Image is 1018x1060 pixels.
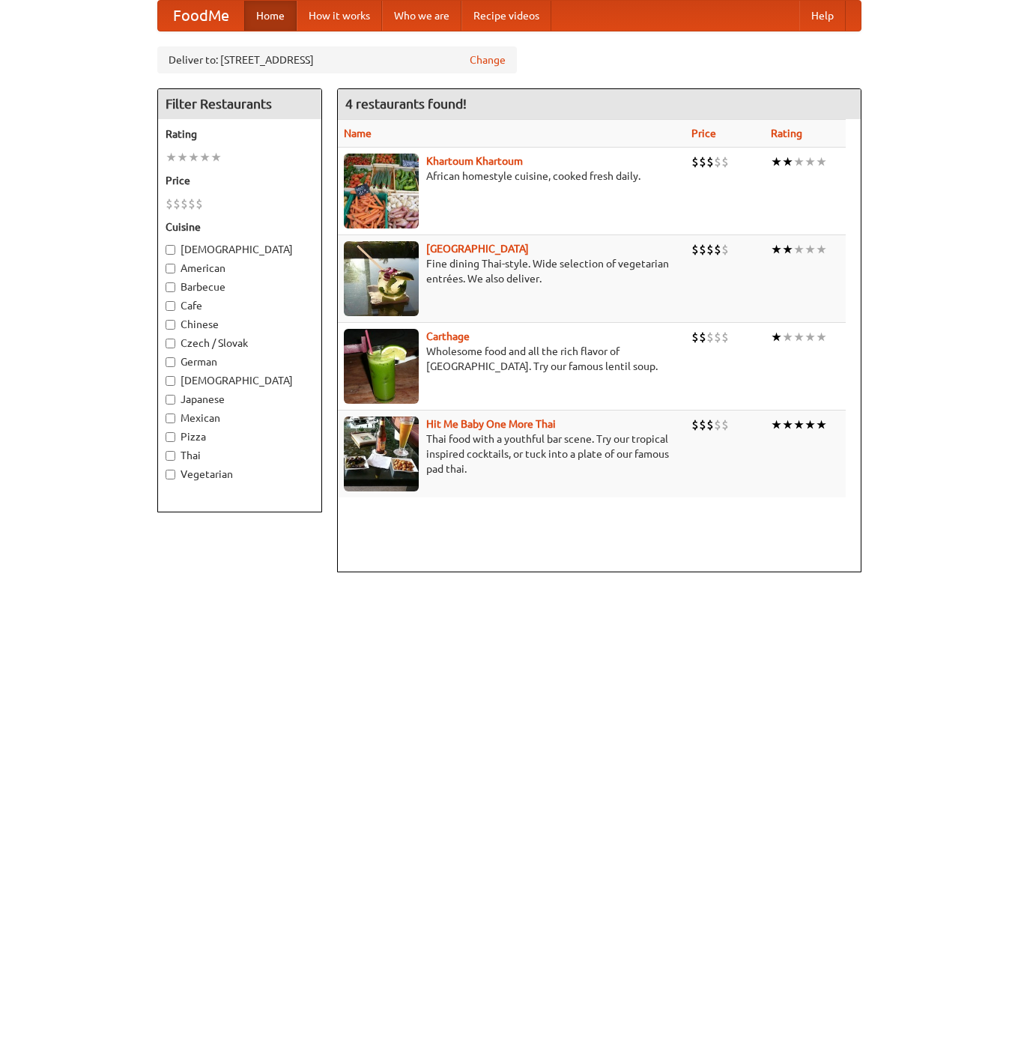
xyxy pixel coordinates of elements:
[816,417,827,433] li: ★
[706,241,714,258] li: $
[771,127,802,139] a: Rating
[166,264,175,273] input: American
[166,448,314,463] label: Thai
[793,154,805,170] li: ★
[158,89,321,119] h4: Filter Restaurants
[782,417,793,433] li: ★
[721,417,729,433] li: $
[426,330,470,342] a: Carthage
[166,395,175,405] input: Japanese
[714,329,721,345] li: $
[691,329,699,345] li: $
[793,417,805,433] li: ★
[782,154,793,170] li: ★
[344,241,419,316] img: satay.jpg
[344,169,679,184] p: African homestyle cuisine, cooked fresh daily.
[691,241,699,258] li: $
[721,241,729,258] li: $
[166,354,314,369] label: German
[344,431,679,476] p: Thai food with a youthful bar scene. Try our tropical inspired cocktails, or tuck into a plate of...
[166,173,314,188] h5: Price
[426,418,556,430] b: Hit Me Baby One More Thai
[344,127,372,139] a: Name
[805,241,816,258] li: ★
[166,429,314,444] label: Pizza
[166,411,314,425] label: Mexican
[782,329,793,345] li: ★
[426,155,523,167] a: Khartoum Khartoum
[158,1,244,31] a: FoodMe
[699,241,706,258] li: $
[816,154,827,170] li: ★
[173,196,181,212] li: $
[157,46,517,73] div: Deliver to: [STREET_ADDRESS]
[166,339,175,348] input: Czech / Slovak
[461,1,551,31] a: Recipe videos
[699,417,706,433] li: $
[714,154,721,170] li: $
[426,243,529,255] a: [GEOGRAPHIC_DATA]
[166,317,314,332] label: Chinese
[691,154,699,170] li: $
[177,149,188,166] li: ★
[196,196,203,212] li: $
[199,149,210,166] li: ★
[188,149,199,166] li: ★
[771,154,782,170] li: ★
[805,154,816,170] li: ★
[166,301,175,311] input: Cafe
[166,373,314,388] label: [DEMOGRAPHIC_DATA]
[714,417,721,433] li: $
[344,417,419,491] img: babythai.jpg
[706,329,714,345] li: $
[166,470,175,479] input: Vegetarian
[166,467,314,482] label: Vegetarian
[714,241,721,258] li: $
[166,298,314,313] label: Cafe
[721,154,729,170] li: $
[699,329,706,345] li: $
[166,261,314,276] label: American
[344,154,419,228] img: khartoum.jpg
[382,1,461,31] a: Who we are
[706,154,714,170] li: $
[805,417,816,433] li: ★
[782,241,793,258] li: ★
[470,52,506,67] a: Change
[691,127,716,139] a: Price
[166,336,314,351] label: Czech / Slovak
[771,329,782,345] li: ★
[244,1,297,31] a: Home
[297,1,382,31] a: How it works
[166,279,314,294] label: Barbecue
[166,392,314,407] label: Japanese
[771,241,782,258] li: ★
[166,219,314,234] h5: Cuisine
[166,127,314,142] h5: Rating
[793,241,805,258] li: ★
[166,282,175,292] input: Barbecue
[691,417,699,433] li: $
[166,196,173,212] li: $
[166,242,314,257] label: [DEMOGRAPHIC_DATA]
[166,451,175,461] input: Thai
[345,97,467,111] ng-pluralize: 4 restaurants found!
[816,241,827,258] li: ★
[166,357,175,367] input: German
[166,149,177,166] li: ★
[805,329,816,345] li: ★
[799,1,846,31] a: Help
[166,320,175,330] input: Chinese
[166,376,175,386] input: [DEMOGRAPHIC_DATA]
[721,329,729,345] li: $
[166,432,175,442] input: Pizza
[210,149,222,166] li: ★
[188,196,196,212] li: $
[816,329,827,345] li: ★
[181,196,188,212] li: $
[344,329,419,404] img: carthage.jpg
[793,329,805,345] li: ★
